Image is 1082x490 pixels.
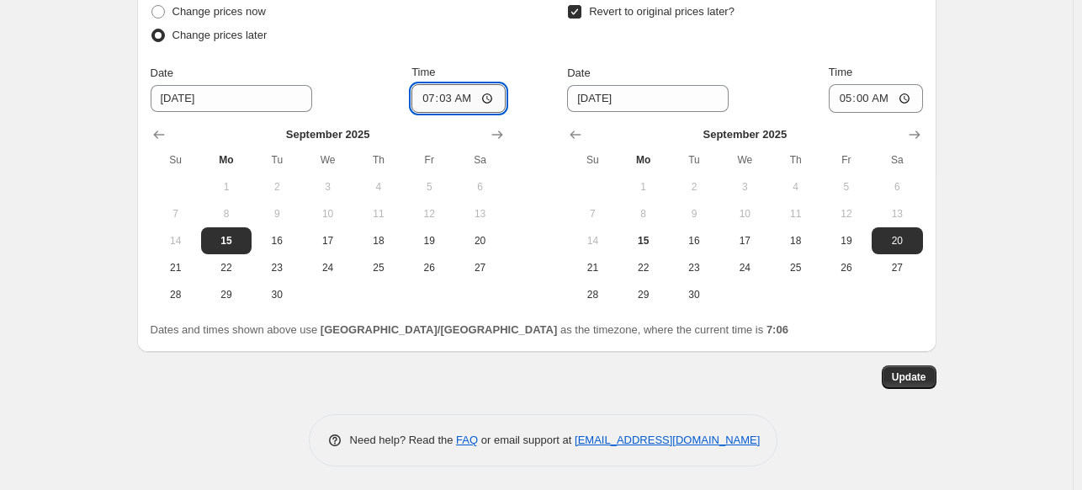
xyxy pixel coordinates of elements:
[201,173,252,200] button: Monday September 1 2025
[618,173,669,200] button: Monday September 1 2025
[878,261,915,274] span: 27
[828,153,865,167] span: Fr
[770,254,820,281] button: Thursday September 25 2025
[882,365,936,389] button: Update
[157,261,194,274] span: 21
[872,173,922,200] button: Saturday September 6 2025
[625,288,662,301] span: 29
[151,254,201,281] button: Sunday September 21 2025
[151,67,173,79] span: Date
[151,227,201,254] button: Sunday September 14 2025
[872,146,922,173] th: Saturday
[669,200,719,227] button: Tuesday September 9 2025
[676,234,713,248] span: 16
[878,153,915,167] span: Sa
[777,234,814,248] span: 18
[575,434,760,446] a: [EMAIL_ADDRESS][DOMAIN_NAME]
[485,123,509,146] button: Show next month, October 2025
[821,173,872,200] button: Friday September 5 2025
[821,146,872,173] th: Friday
[151,146,201,173] th: Sunday
[669,281,719,308] button: Tuesday September 30 2025
[903,123,926,146] button: Show next month, October 2025
[461,261,498,274] span: 27
[353,227,404,254] button: Thursday September 18 2025
[625,207,662,221] span: 8
[719,227,770,254] button: Wednesday September 17 2025
[872,227,922,254] button: Saturday September 20 2025
[353,146,404,173] th: Thursday
[350,434,457,446] span: Need help? Read the
[872,254,922,281] button: Saturday September 27 2025
[567,254,618,281] button: Sunday September 21 2025
[252,146,302,173] th: Tuesday
[454,254,505,281] button: Saturday September 27 2025
[567,85,729,112] input: 9/15/2025
[302,227,353,254] button: Wednesday September 17 2025
[676,261,713,274] span: 23
[726,207,763,221] span: 10
[828,180,865,194] span: 5
[302,173,353,200] button: Wednesday September 3 2025
[157,288,194,301] span: 28
[454,200,505,227] button: Saturday September 13 2025
[829,66,852,78] span: Time
[309,261,346,274] span: 24
[574,261,611,274] span: 21
[461,153,498,167] span: Sa
[770,227,820,254] button: Thursday September 18 2025
[208,207,245,221] span: 8
[461,180,498,194] span: 6
[258,261,295,274] span: 23
[676,180,713,194] span: 2
[669,227,719,254] button: Tuesday September 16 2025
[618,200,669,227] button: Monday September 8 2025
[726,153,763,167] span: We
[208,288,245,301] span: 29
[574,153,611,167] span: Su
[404,200,454,227] button: Friday September 12 2025
[719,200,770,227] button: Wednesday September 10 2025
[625,153,662,167] span: Mo
[411,180,448,194] span: 5
[353,200,404,227] button: Thursday September 11 2025
[258,234,295,248] span: 16
[461,234,498,248] span: 20
[302,146,353,173] th: Wednesday
[360,261,397,274] span: 25
[201,146,252,173] th: Monday
[353,254,404,281] button: Thursday September 25 2025
[872,200,922,227] button: Saturday September 13 2025
[574,234,611,248] span: 14
[821,200,872,227] button: Friday September 12 2025
[404,227,454,254] button: Friday September 19 2025
[719,254,770,281] button: Wednesday September 24 2025
[567,281,618,308] button: Sunday September 28 2025
[208,180,245,194] span: 1
[669,146,719,173] th: Tuesday
[360,180,397,194] span: 4
[878,234,915,248] span: 20
[309,234,346,248] span: 17
[478,434,575,446] span: or email support at
[821,227,872,254] button: Friday September 19 2025
[411,153,448,167] span: Fr
[719,173,770,200] button: Wednesday September 3 2025
[302,200,353,227] button: Wednesday September 10 2025
[360,153,397,167] span: Th
[309,207,346,221] span: 10
[411,84,506,113] input: 12:00
[157,234,194,248] span: 14
[456,434,478,446] a: FAQ
[461,207,498,221] span: 13
[726,261,763,274] span: 24
[669,254,719,281] button: Tuesday September 23 2025
[151,323,788,336] span: Dates and times shown above use as the timezone, where the current time is
[625,180,662,194] span: 1
[151,200,201,227] button: Sunday September 7 2025
[411,207,448,221] span: 12
[589,5,735,18] span: Revert to original prices later?
[574,288,611,301] span: 28
[157,207,194,221] span: 7
[252,227,302,254] button: Tuesday September 16 2025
